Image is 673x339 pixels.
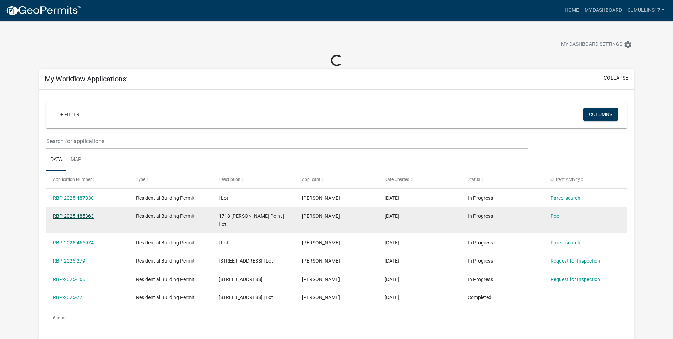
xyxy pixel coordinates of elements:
a: Map [66,149,86,171]
a: RBP-2025-487830 [53,195,94,201]
a: RBP-2025-485363 [53,213,94,219]
i: settings [624,41,632,49]
span: 3122 Blue Sky Loop | Lot [219,258,273,264]
span: Cameron Mullins [302,195,340,201]
span: Residential Building Permit [136,295,195,300]
datatable-header-cell: Application Number [46,171,129,188]
span: Date Created [385,177,409,182]
datatable-header-cell: Status [461,171,544,188]
datatable-header-cell: Date Created [378,171,461,188]
span: In Progress [468,213,493,219]
span: In Progress [468,258,493,264]
a: Request for Inspection [550,258,600,264]
div: 6 total [46,309,627,327]
span: Residential Building Permit [136,213,195,219]
span: Description [219,177,240,182]
a: My Dashboard [582,4,625,17]
input: Search for applications [46,134,528,149]
span: 07/07/2025 [385,258,399,264]
span: | Lot [219,240,228,246]
button: My Dashboard Settingssettings [555,38,638,52]
span: Cameron Mullins [302,213,340,219]
a: Pool [550,213,560,219]
span: My Dashboard Settings [561,41,622,49]
a: Home [562,4,582,17]
datatable-header-cell: Current Activity [544,171,627,188]
h5: My Workflow Applications: [45,75,128,83]
a: cjmullins17 [625,4,667,17]
a: Request for Inspection [550,276,600,282]
span: Cameron Mullins [302,295,340,300]
div: collapse [39,90,634,334]
span: Type [136,177,145,182]
span: Residential Building Permit [136,240,195,246]
button: Columns [583,108,618,121]
span: Residential Building Permit [136,195,195,201]
span: 10/03/2025 [385,195,399,201]
span: Completed [468,295,492,300]
span: Residential Building Permit [136,258,195,264]
span: 3535 Utica Pike, Jeffersonville, IN 47130 | Lot [219,295,273,300]
datatable-header-cell: Type [129,171,212,188]
a: + Filter [55,108,85,121]
span: Application Number [53,177,92,182]
a: Parcel search [550,195,580,201]
span: 03/10/2025 [385,295,399,300]
datatable-header-cell: Applicant [295,171,378,188]
span: In Progress [468,240,493,246]
span: Applicant [302,177,320,182]
datatable-header-cell: Description [212,171,295,188]
span: 08/19/2025 [385,240,399,246]
a: RBP-2025-165 [53,276,85,282]
span: Status [468,177,480,182]
a: Data [46,149,66,171]
span: Cameron Mullins [302,276,340,282]
span: 1718 Paynter Point | Lot [219,213,284,227]
span: 6408 Whispering Way | Lot 917 [219,276,262,282]
a: Parcel search [550,240,580,246]
span: In Progress [468,195,493,201]
span: 09/29/2025 [385,213,399,219]
a: RBP-2025-77 [53,295,82,300]
span: Cameron Mullins [302,240,340,246]
span: In Progress [468,276,493,282]
span: 05/05/2025 [385,276,399,282]
a: RBP-2025-466074 [53,240,94,246]
button: collapse [604,74,628,82]
span: Cameron Mullins [302,258,340,264]
span: Current Activity [550,177,580,182]
span: Residential Building Permit [136,276,195,282]
span: | Lot [219,195,228,201]
a: RBP-2025-279 [53,258,85,264]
